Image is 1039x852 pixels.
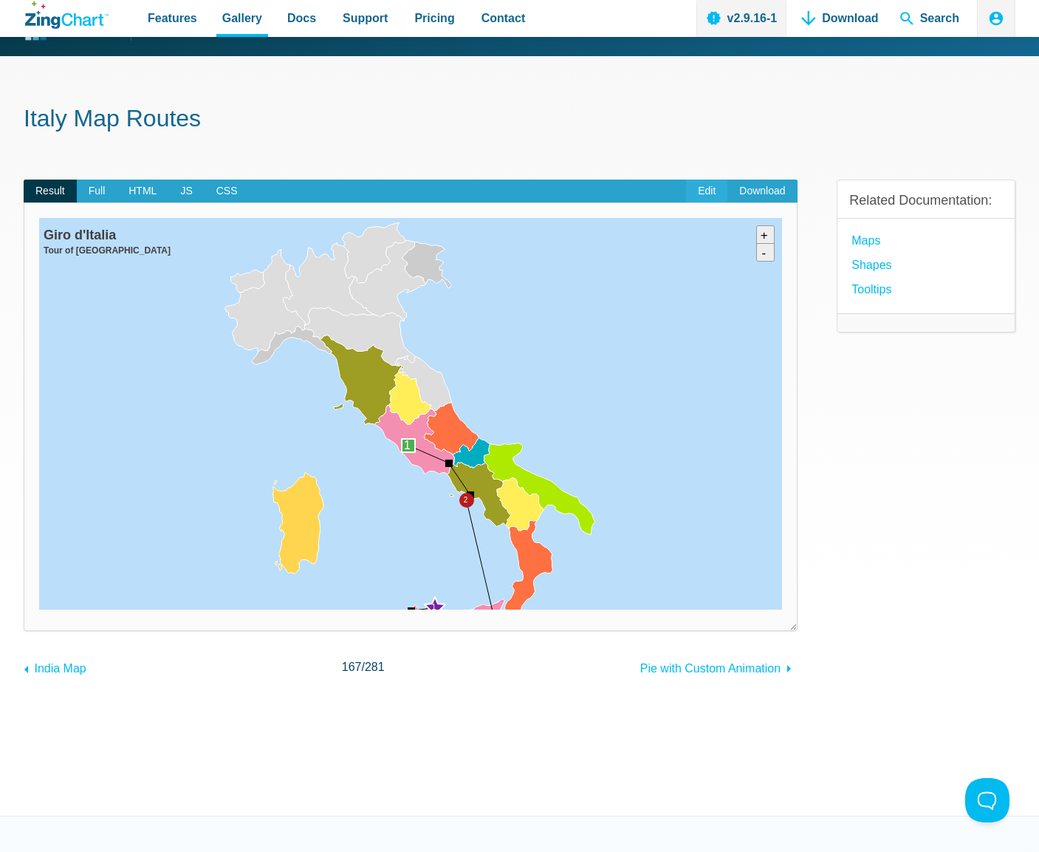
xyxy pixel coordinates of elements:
span: Pie with Custom Animation [640,662,781,675]
span: 167 [342,661,362,673]
span: Pricing [414,8,454,28]
a: Download [727,180,797,203]
span: Full [77,180,117,203]
span: Features [148,8,197,28]
span: JS [168,180,204,203]
a: Maps [851,231,880,251]
span: / [342,657,385,677]
span: Gallery [222,8,262,28]
span: CSS [205,180,250,203]
span: 281 [365,661,385,673]
h3: Related Documentation: [849,192,1003,209]
a: Shapes [851,255,891,275]
span: Result [24,180,77,203]
a: ZingChart Logo. Click to return to the homepage [25,1,109,29]
a: India Map [24,655,86,678]
span: Contact [481,8,526,28]
a: Tooltips [851,279,891,299]
h1: Italy Map Routes [24,103,1015,137]
span: Docs [287,8,316,28]
span: India Map [34,662,86,675]
span: Support [343,8,388,28]
a: Pie with Custom Animation [640,655,798,678]
a: Edit [686,180,727,203]
span: HTML [117,180,168,203]
iframe: Toggle Customer Support [965,778,1009,822]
